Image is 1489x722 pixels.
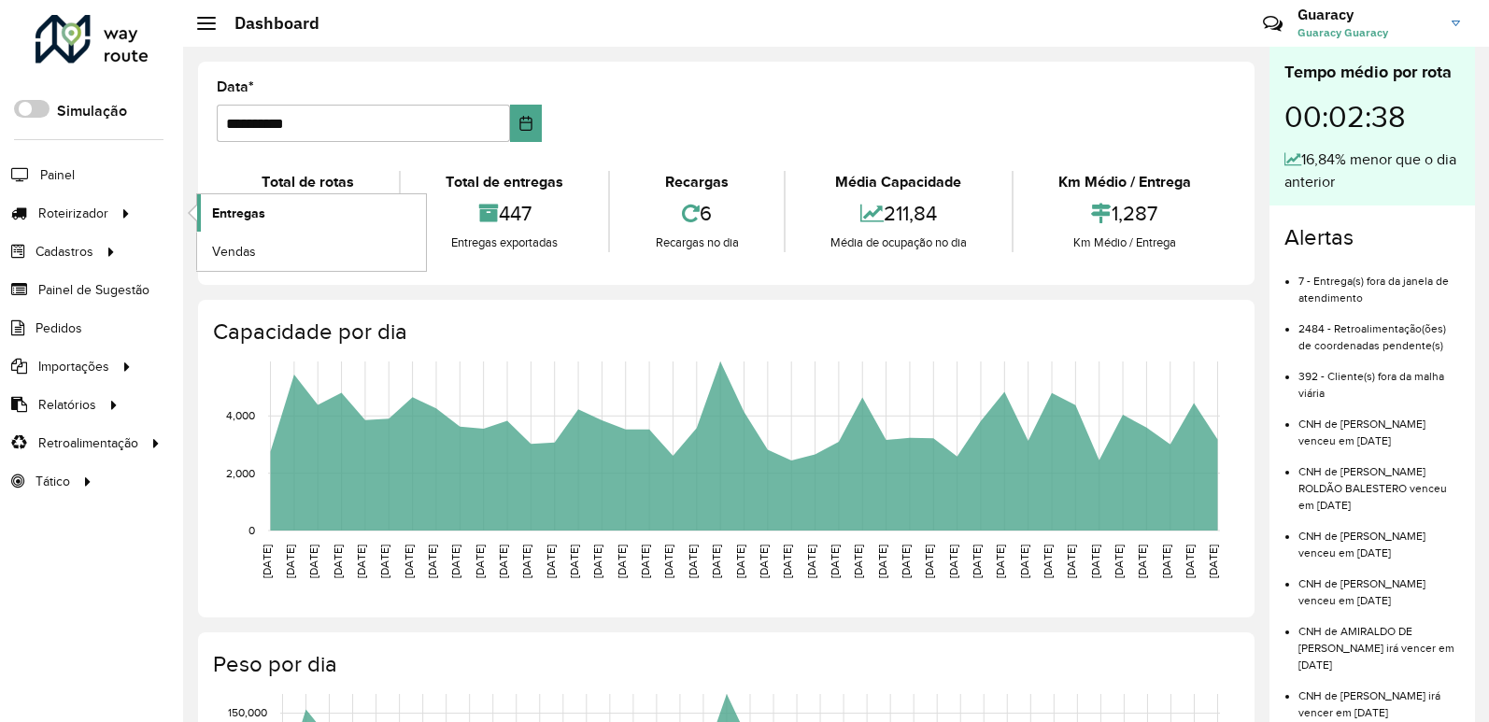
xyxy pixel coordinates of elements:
[261,545,273,578] text: [DATE]
[1298,514,1460,561] li: CNH de [PERSON_NAME] venceu em [DATE]
[38,357,109,376] span: Importações
[212,242,256,262] span: Vendas
[1298,561,1460,609] li: CNH de [PERSON_NAME] venceu em [DATE]
[971,545,983,578] text: [DATE]
[734,545,746,578] text: [DATE]
[355,545,367,578] text: [DATE]
[1113,545,1125,578] text: [DATE]
[405,171,603,193] div: Total de entregas
[38,204,108,223] span: Roteirizador
[474,545,486,578] text: [DATE]
[1284,224,1460,251] h4: Alertas
[900,545,912,578] text: [DATE]
[449,545,461,578] text: [DATE]
[591,545,603,578] text: [DATE]
[213,651,1236,678] h4: Peso por dia
[1298,354,1460,402] li: 392 - Cliente(s) fora da malha viária
[1042,545,1054,578] text: [DATE]
[639,545,651,578] text: [DATE]
[217,76,254,98] label: Data
[1065,545,1077,578] text: [DATE]
[212,204,265,223] span: Entregas
[1298,673,1460,721] li: CNH de [PERSON_NAME] irá vencer em [DATE]
[284,545,296,578] text: [DATE]
[758,545,770,578] text: [DATE]
[781,545,793,578] text: [DATE]
[38,280,149,300] span: Painel de Sugestão
[829,545,841,578] text: [DATE]
[1089,545,1101,578] text: [DATE]
[947,545,959,578] text: [DATE]
[1184,545,1196,578] text: [DATE]
[876,545,888,578] text: [DATE]
[35,472,70,491] span: Tático
[405,234,603,252] div: Entregas exportadas
[248,524,255,536] text: 0
[1298,609,1460,673] li: CNH de AMIRALDO DE [PERSON_NAME] irá vencer em [DATE]
[35,319,82,338] span: Pedidos
[226,467,255,479] text: 2,000
[1018,234,1231,252] div: Km Médio / Entrega
[1298,259,1460,306] li: 7 - Entrega(s) fora da janela de atendimento
[1284,149,1460,193] div: 16,84% menor que o dia anterior
[405,193,603,234] div: 447
[790,171,1007,193] div: Média Capacidade
[1298,24,1438,41] span: Guaracy Guaracy
[1284,85,1460,149] div: 00:02:38
[1298,402,1460,449] li: CNH de [PERSON_NAME] venceu em [DATE]
[1284,60,1460,85] div: Tempo médio por rota
[197,194,426,232] a: Entregas
[545,545,557,578] text: [DATE]
[38,433,138,453] span: Retroalimentação
[1298,449,1460,514] li: CNH de [PERSON_NAME] ROLDÃO BALESTERO venceu em [DATE]
[332,545,344,578] text: [DATE]
[35,242,93,262] span: Cadastros
[1253,4,1293,44] a: Contato Rápido
[221,171,394,193] div: Total de rotas
[615,234,778,252] div: Recargas no dia
[1018,545,1030,578] text: [DATE]
[1160,545,1172,578] text: [DATE]
[1136,545,1148,578] text: [DATE]
[38,395,96,415] span: Relatórios
[710,545,722,578] text: [DATE]
[378,545,390,578] text: [DATE]
[226,409,255,421] text: 4,000
[1018,193,1231,234] div: 1,287
[662,545,674,578] text: [DATE]
[790,193,1007,234] div: 211,84
[1298,306,1460,354] li: 2484 - Retroalimentação(ões) de coordenadas pendente(s)
[852,545,864,578] text: [DATE]
[1207,545,1219,578] text: [DATE]
[426,545,438,578] text: [DATE]
[497,545,509,578] text: [DATE]
[213,319,1236,346] h4: Capacidade por dia
[568,545,580,578] text: [DATE]
[1298,6,1438,23] h3: Guaracy
[403,545,415,578] text: [DATE]
[197,233,426,270] a: Vendas
[520,545,532,578] text: [DATE]
[615,193,778,234] div: 6
[805,545,817,578] text: [DATE]
[1018,171,1231,193] div: Km Médio / Entrega
[40,165,75,185] span: Painel
[687,545,699,578] text: [DATE]
[228,707,267,719] text: 150,000
[790,234,1007,252] div: Média de ocupação no dia
[216,13,319,34] h2: Dashboard
[510,105,542,142] button: Choose Date
[994,545,1006,578] text: [DATE]
[923,545,935,578] text: [DATE]
[307,545,319,578] text: [DATE]
[57,100,127,122] label: Simulação
[615,171,778,193] div: Recargas
[616,545,628,578] text: [DATE]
